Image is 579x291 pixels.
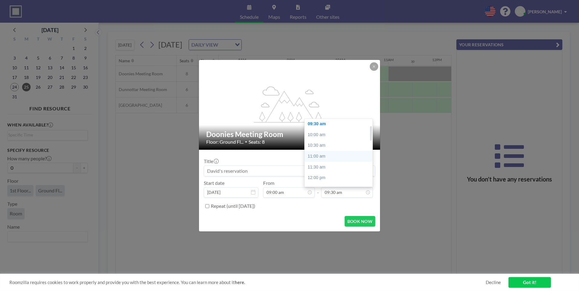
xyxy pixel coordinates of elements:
[508,277,551,288] a: Got it!
[204,180,224,186] label: Start date
[249,139,265,145] span: Seats: 8
[9,280,486,285] span: Roomzilla requires cookies to work properly and provide you with the best experience. You can lea...
[345,216,375,227] button: BOOK NOW
[486,280,501,285] a: Decline
[305,162,376,173] div: 11:30 am
[305,129,376,140] div: 10:00 am
[206,130,373,139] h2: Doonies Meeting Room
[317,182,319,195] span: -
[235,280,245,285] a: here.
[254,86,326,122] g: flex-grow: 1.2;
[211,203,255,209] label: Repeat (until [DATE])
[245,139,247,144] span: •
[305,172,376,183] div: 12:00 pm
[206,139,243,145] span: Floor: Ground Fl...
[305,183,376,194] div: 12:30 pm
[305,151,376,162] div: 11:00 am
[305,140,376,151] div: 10:30 am
[204,166,375,176] input: David's reservation
[263,180,274,186] label: From
[305,119,376,129] div: 09:30 am
[204,158,218,164] label: Title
